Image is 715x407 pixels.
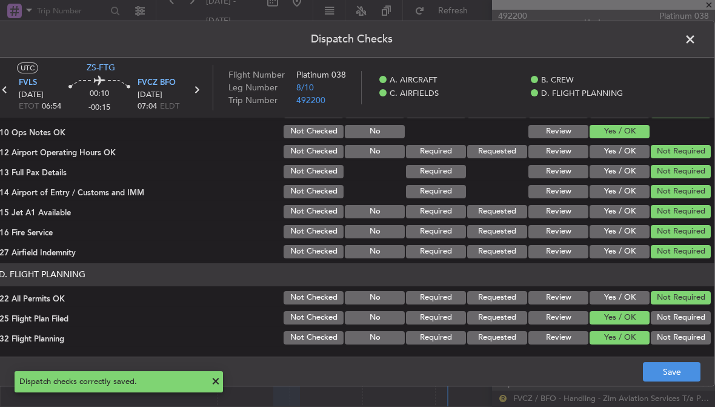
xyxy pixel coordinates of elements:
[467,145,527,158] button: Requested
[528,205,588,218] button: Review
[528,311,588,325] button: Review
[528,225,588,238] button: Review
[651,165,711,178] button: Not Required
[643,362,700,382] button: Save
[467,245,527,258] button: Requested
[528,185,588,198] button: Review
[590,331,650,345] button: Yes / OK
[590,185,650,198] button: Yes / OK
[467,291,527,304] button: Requested
[19,376,205,388] div: Dispatch checks correctly saved.
[528,331,588,345] button: Review
[590,245,650,258] button: Yes / OK
[467,331,527,345] button: Requested
[651,311,711,325] button: Not Required
[590,145,650,158] button: Yes / OK
[541,88,623,100] span: D. FLIGHT PLANNING
[651,245,711,258] button: Not Required
[528,145,588,158] button: Review
[467,225,527,238] button: Requested
[651,185,711,198] button: Not Required
[528,125,588,138] button: Review
[651,145,711,158] button: Not Required
[541,75,574,87] span: B. CREW
[651,331,711,345] button: Not Required
[590,225,650,238] button: Yes / OK
[590,205,650,218] button: Yes / OK
[651,291,711,304] button: Not Required
[528,165,588,178] button: Review
[590,291,650,304] button: Yes / OK
[590,125,650,138] button: Yes / OK
[590,311,650,325] button: Yes / OK
[651,205,711,218] button: Not Required
[467,205,527,218] button: Requested
[651,225,711,238] button: Not Required
[467,311,527,325] button: Requested
[590,165,650,178] button: Yes / OK
[528,291,588,304] button: Review
[528,245,588,258] button: Review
